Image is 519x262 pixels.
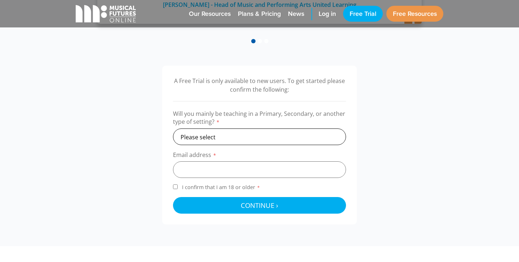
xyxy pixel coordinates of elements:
span: I confirm that I am 18 or older [181,184,262,191]
a: Free Resources [386,6,443,22]
span: Continue › [241,201,278,210]
label: Email address [173,151,346,161]
input: I confirm that I am 18 or older* [173,184,178,189]
p: A Free Trial is only available to new users. To get started please confirm the following: [173,77,346,94]
span: Log in [319,9,336,19]
span: Plans & Pricing [238,9,281,19]
span: Our Resources [189,9,231,19]
span: News [288,9,304,19]
label: Will you mainly be teaching in a Primary, Secondary, or another type of setting? [173,110,346,128]
a: Free Trial [343,6,383,22]
button: Continue › [173,197,346,214]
